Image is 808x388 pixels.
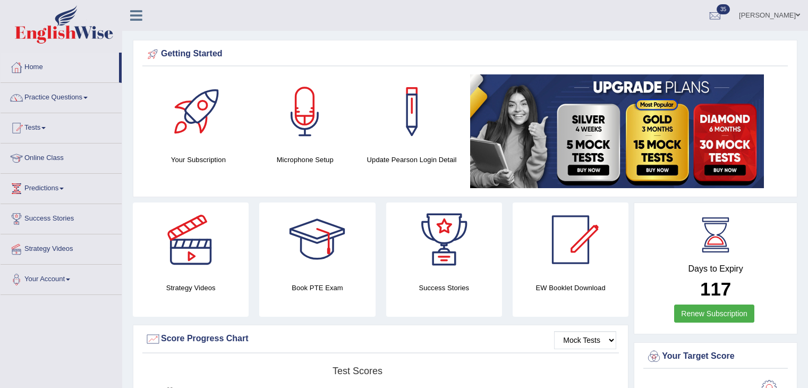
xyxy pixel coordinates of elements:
a: Practice Questions [1,83,122,109]
a: Strategy Videos [1,234,122,261]
a: Your Account [1,265,122,291]
a: Success Stories [1,204,122,231]
a: Renew Subscription [674,305,754,323]
h4: Days to Expiry [646,264,785,274]
b: 117 [700,279,731,299]
a: Online Class [1,144,122,170]
tspan: Test scores [333,366,382,376]
h4: EW Booklet Download [513,282,628,293]
h4: Success Stories [386,282,502,293]
h4: Strategy Videos [133,282,249,293]
div: Score Progress Chart [145,331,616,347]
h4: Update Pearson Login Detail [364,154,460,165]
img: small5.jpg [470,74,764,188]
a: Home [1,53,119,79]
span: 35 [717,4,730,14]
h4: Your Subscription [150,154,246,165]
h4: Book PTE Exam [259,282,375,293]
h4: Microphone Setup [257,154,353,165]
div: Your Target Score [646,349,785,365]
a: Tests [1,113,122,140]
a: Predictions [1,174,122,200]
div: Getting Started [145,46,785,62]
